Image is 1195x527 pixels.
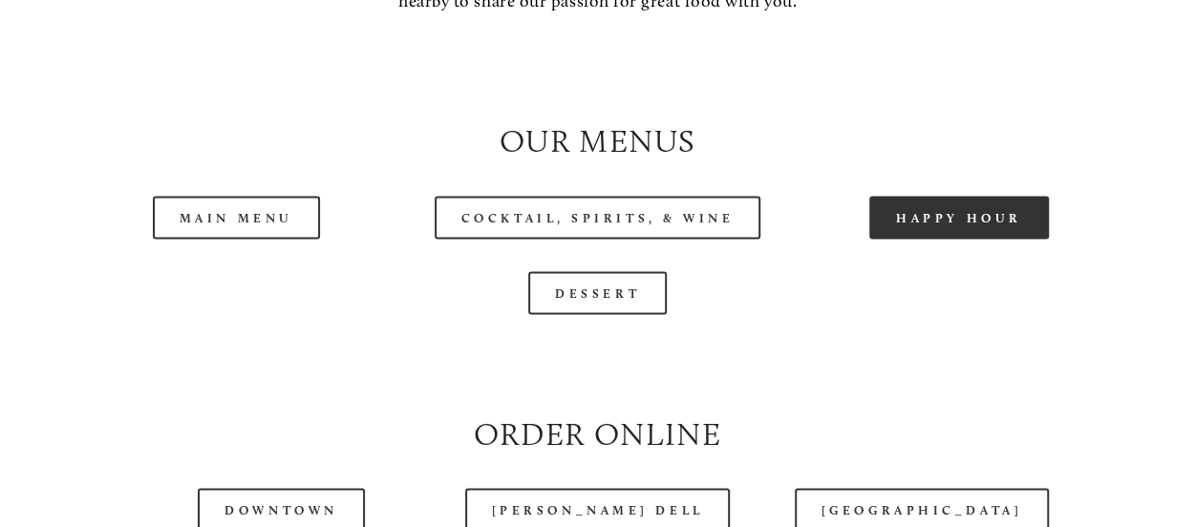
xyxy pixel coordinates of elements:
a: Dessert [528,271,667,314]
a: Main Menu [153,196,320,239]
h2: Order Online [72,411,1123,456]
a: Happy Hour [869,196,1049,239]
a: Cocktail, Spirits, & Wine [435,196,761,239]
h2: Our Menus [72,118,1123,163]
